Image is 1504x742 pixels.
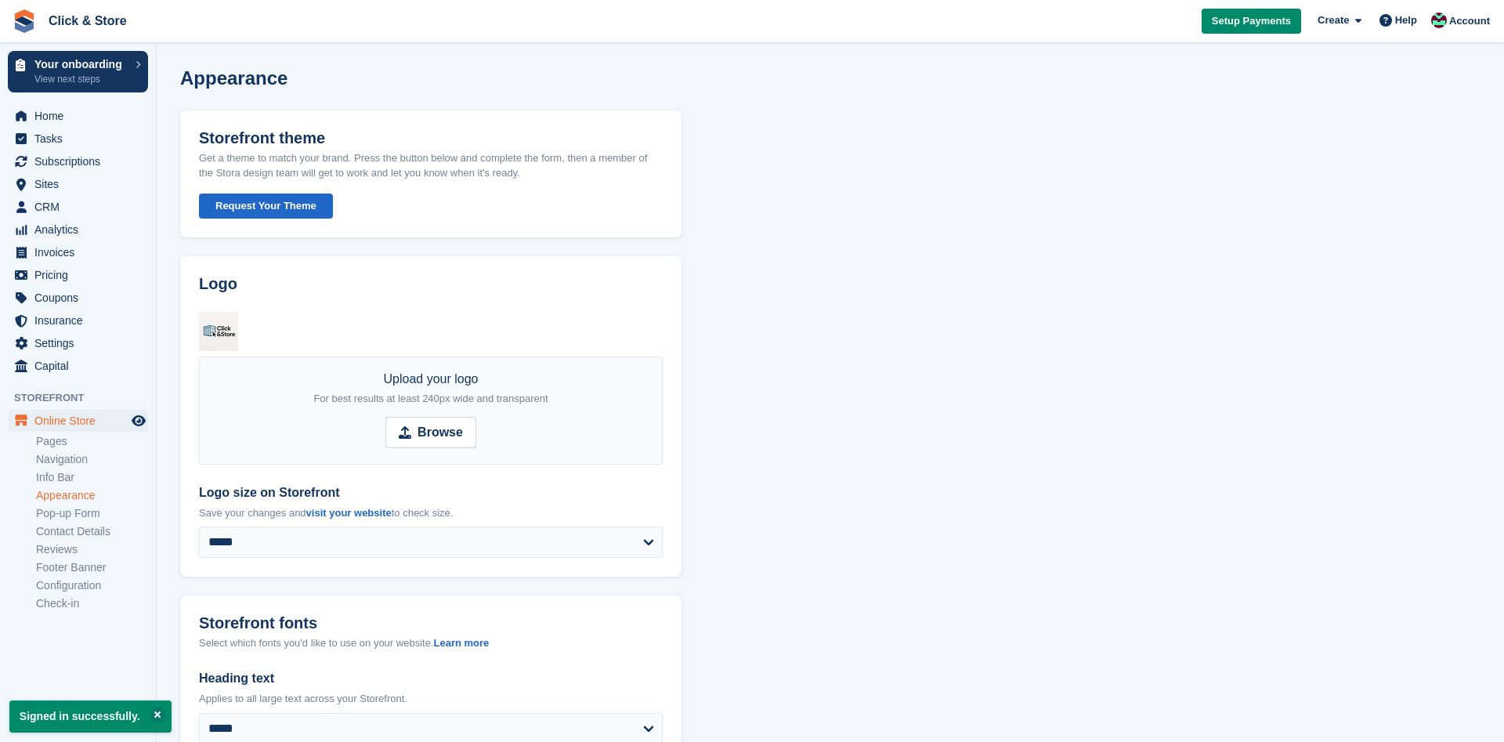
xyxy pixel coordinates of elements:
[34,128,128,150] span: Tasks
[34,355,128,377] span: Capital
[34,241,128,263] span: Invoices
[36,434,148,449] a: Pages
[34,287,128,309] span: Coupons
[34,332,128,354] span: Settings
[199,483,663,502] label: Logo size on Storefront
[1202,9,1301,34] a: Setup Payments
[36,488,148,503] a: Appearance
[8,309,148,331] a: menu
[1212,13,1291,29] span: Setup Payments
[199,312,238,351] img: Click%20and%20Store%20-%20Logo.png
[34,264,128,286] span: Pricing
[1449,13,1490,29] span: Account
[34,173,128,195] span: Sites
[9,700,172,733] p: Signed in successfully.
[8,264,148,286] a: menu
[129,411,148,430] a: Preview store
[34,150,128,172] span: Subscriptions
[8,128,148,150] a: menu
[199,635,663,651] div: Select which fonts you'd like to use on your website.
[1395,13,1417,28] span: Help
[36,524,148,539] a: Contact Details
[199,275,663,293] h2: Logo
[418,423,463,442] strong: Browse
[36,452,148,467] a: Navigation
[34,59,128,70] p: Your onboarding
[313,393,548,404] span: For best results at least 240px wide and transparent
[199,129,325,147] h2: Storefront theme
[433,637,489,649] a: Learn more
[34,219,128,241] span: Analytics
[8,241,148,263] a: menu
[34,72,128,86] p: View next steps
[1431,13,1447,28] img: Kye Daniel
[199,669,663,688] label: Heading text
[1318,13,1349,28] span: Create
[36,470,148,485] a: Info Bar
[8,355,148,377] a: menu
[199,691,663,707] p: Applies to all large text across your Storefront.
[36,578,148,593] a: Configuration
[199,614,317,632] h2: Storefront fonts
[199,194,333,219] button: Request Your Theme
[36,542,148,557] a: Reviews
[34,410,128,432] span: Online Store
[8,219,148,241] a: menu
[34,105,128,127] span: Home
[199,150,663,181] p: Get a theme to match your brand. Press the button below and complete the form, then a member of t...
[306,507,392,519] a: visit your website
[8,105,148,127] a: menu
[8,287,148,309] a: menu
[36,596,148,611] a: Check-in
[8,332,148,354] a: menu
[34,196,128,218] span: CRM
[14,390,156,406] span: Storefront
[313,370,548,407] div: Upload your logo
[36,506,148,521] a: Pop-up Form
[385,417,476,448] input: Browse
[13,9,36,33] img: stora-icon-8386f47178a22dfd0bd8f6a31ec36ba5ce8667c1dd55bd0f319d3a0aa187defe.svg
[36,560,148,575] a: Footer Banner
[8,150,148,172] a: menu
[8,196,148,218] a: menu
[180,67,287,89] h1: Appearance
[8,173,148,195] a: menu
[34,309,128,331] span: Insurance
[42,8,133,34] a: Click & Store
[8,410,148,432] a: menu
[8,51,148,92] a: Your onboarding View next steps
[199,505,663,521] p: Save your changes and to check size.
